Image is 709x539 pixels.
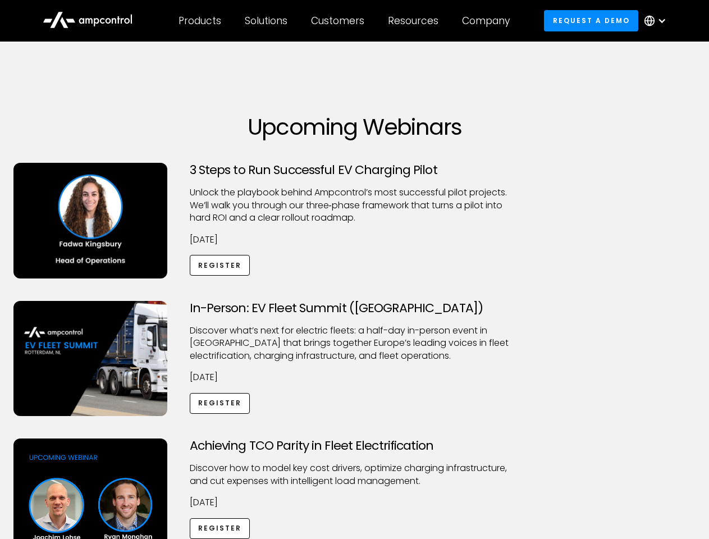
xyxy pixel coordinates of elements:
h3: Achieving TCO Parity in Fleet Electrification [190,438,520,453]
p: [DATE] [190,371,520,383]
div: Solutions [245,15,287,27]
a: Request a demo [544,10,638,31]
p: [DATE] [190,496,520,509]
div: Products [179,15,221,27]
div: Customers [311,15,364,27]
div: Resources [388,15,438,27]
h3: In-Person: EV Fleet Summit ([GEOGRAPHIC_DATA]) [190,301,520,316]
div: Company [462,15,510,27]
h3: 3 Steps to Run Successful EV Charging Pilot [190,163,520,177]
p: ​Discover what’s next for electric fleets: a half-day in-person event in [GEOGRAPHIC_DATA] that b... [190,325,520,362]
a: Register [190,255,250,276]
a: Register [190,518,250,539]
a: Register [190,393,250,414]
h1: Upcoming Webinars [13,113,696,140]
p: [DATE] [190,234,520,246]
p: Discover how to model key cost drivers, optimize charging infrastructure, and cut expenses with i... [190,462,520,487]
p: Unlock the playbook behind Ampcontrol’s most successful pilot projects. We’ll walk you through ou... [190,186,520,224]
